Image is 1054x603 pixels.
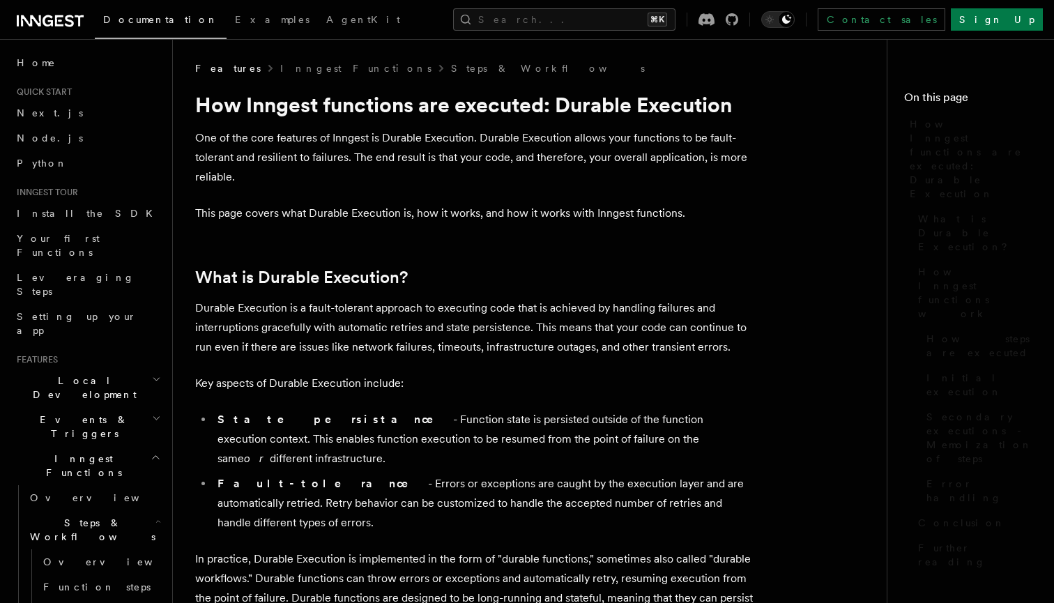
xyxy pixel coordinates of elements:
a: Overview [38,549,164,574]
span: Setting up your app [17,311,137,336]
button: Toggle dark mode [761,11,795,28]
span: Inngest Functions [11,452,151,480]
em: or [244,452,270,465]
span: Secondary executions - Memoization of steps [926,410,1037,466]
a: Initial execution [921,365,1037,404]
p: One of the core features of Inngest is Durable Execution. Durable Execution allows your functions... [195,128,753,187]
span: Conclusion [918,516,1005,530]
a: Python [11,151,164,176]
span: Initial execution [926,371,1037,399]
span: Quick start [11,86,72,98]
a: Sign Up [951,8,1043,31]
a: Function steps [38,574,164,600]
span: Steps & Workflows [24,516,155,544]
a: Overview [24,485,164,510]
a: Your first Functions [11,226,164,265]
li: - Errors or exceptions are caught by the execution layer and are automatically retried. Retry beh... [213,474,753,533]
span: Error handling [926,477,1037,505]
button: Local Development [11,368,164,407]
span: Leveraging Steps [17,272,135,297]
span: Next.js [17,107,83,119]
span: Your first Functions [17,233,100,258]
span: Overview [30,492,174,503]
a: Contact sales [818,8,945,31]
span: Home [17,56,56,70]
button: Steps & Workflows [24,510,164,549]
button: Inngest Functions [11,446,164,485]
a: AgentKit [318,4,408,38]
span: Features [195,61,261,75]
a: Documentation [95,4,227,39]
a: Error handling [921,471,1037,510]
span: Further reading [918,541,1037,569]
h4: On this page [904,89,1037,112]
span: Local Development [11,374,152,402]
a: Install the SDK [11,201,164,226]
a: Examples [227,4,318,38]
span: What is Durable Execution? [918,212,1037,254]
p: Key aspects of Durable Execution include: [195,374,753,393]
span: Examples [235,14,310,25]
span: Python [17,158,68,169]
span: Documentation [103,14,218,25]
a: Node.js [11,125,164,151]
span: Node.js [17,132,83,144]
span: Features [11,354,58,365]
span: How Inngest functions are executed: Durable Execution [910,117,1037,201]
strong: State persistance [217,413,453,426]
a: Secondary executions - Memoization of steps [921,404,1037,471]
span: AgentKit [326,14,400,25]
a: Setting up your app [11,304,164,343]
strong: Fault-tolerance [217,477,428,490]
button: Events & Triggers [11,407,164,446]
span: Function steps [43,581,151,593]
span: Inngest tour [11,187,78,198]
span: Events & Triggers [11,413,152,441]
a: Conclusion [912,510,1037,535]
kbd: ⌘K [648,13,667,26]
button: Search...⌘K [453,8,675,31]
a: Next.js [11,100,164,125]
a: How Inngest functions work [912,259,1037,326]
p: This page covers what Durable Execution is, how it works, and how it works with Inngest functions. [195,204,753,223]
span: How steps are executed [926,332,1037,360]
span: How Inngest functions work [918,265,1037,321]
a: What is Durable Execution? [912,206,1037,259]
a: How steps are executed [921,326,1037,365]
span: Install the SDK [17,208,161,219]
a: Further reading [912,535,1037,574]
a: What is Durable Execution? [195,268,408,287]
a: Leveraging Steps [11,265,164,304]
a: Home [11,50,164,75]
a: Steps & Workflows [451,61,645,75]
p: Durable Execution is a fault-tolerant approach to executing code that is achieved by handling fai... [195,298,753,357]
a: Inngest Functions [280,61,431,75]
span: Overview [43,556,187,567]
li: - Function state is persisted outside of the function execution context. This enables function ex... [213,410,753,468]
h1: How Inngest functions are executed: Durable Execution [195,92,753,117]
a: How Inngest functions are executed: Durable Execution [904,112,1037,206]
